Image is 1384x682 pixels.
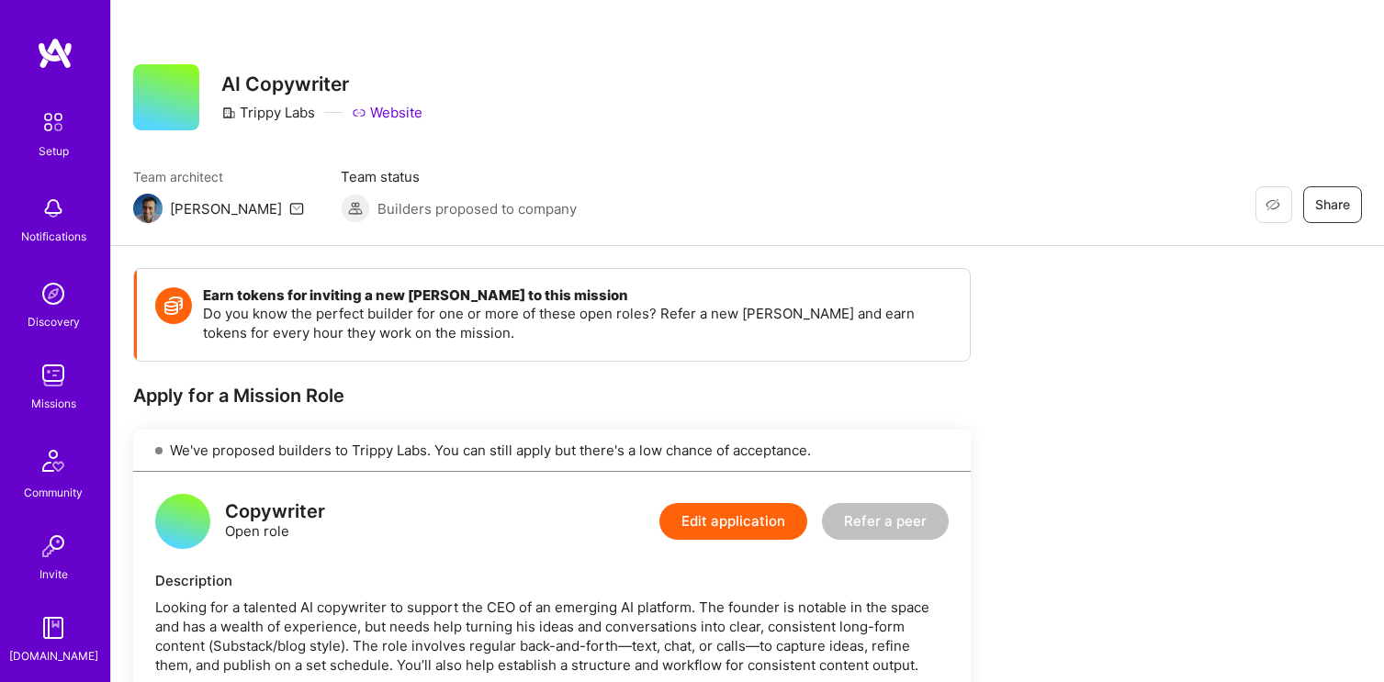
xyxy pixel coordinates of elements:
[221,106,236,120] i: icon CompanyGray
[225,502,325,521] div: Copywriter
[39,565,68,584] div: Invite
[352,103,422,122] a: Website
[37,37,73,70] img: logo
[155,598,949,675] div: Looking for a talented AI copywriter to support the CEO of an emerging AI platform. The founder i...
[31,439,75,483] img: Community
[341,194,370,223] img: Builders proposed to company
[35,190,72,227] img: bell
[822,503,949,540] button: Refer a peer
[659,503,807,540] button: Edit application
[1315,196,1350,214] span: Share
[341,167,577,186] span: Team status
[24,483,83,502] div: Community
[133,430,971,472] div: We've proposed builders to Trippy Labs. You can still apply but there's a low chance of acceptance.
[170,199,282,218] div: [PERSON_NAME]
[1303,186,1362,223] button: Share
[155,571,949,590] div: Description
[35,528,72,565] img: Invite
[133,384,971,408] div: Apply for a Mission Role
[203,304,951,342] p: Do you know the perfect builder for one or more of these open roles? Refer a new [PERSON_NAME] an...
[155,287,192,324] img: Token icon
[1266,197,1280,212] i: icon EyeClosed
[289,201,304,216] i: icon Mail
[133,194,163,223] img: Team Architect
[203,287,951,304] h4: Earn tokens for inviting a new [PERSON_NAME] to this mission
[35,275,72,312] img: discovery
[221,103,315,122] div: Trippy Labs
[28,312,80,331] div: Discovery
[34,103,73,141] img: setup
[133,167,304,186] span: Team architect
[221,73,422,95] h3: AI Copywriter
[225,502,325,541] div: Open role
[39,141,69,161] div: Setup
[21,227,86,246] div: Notifications
[35,357,72,394] img: teamwork
[9,646,98,665] div: [DOMAIN_NAME]
[31,394,76,413] div: Missions
[35,609,72,646] img: guide book
[377,199,577,218] span: Builders proposed to company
